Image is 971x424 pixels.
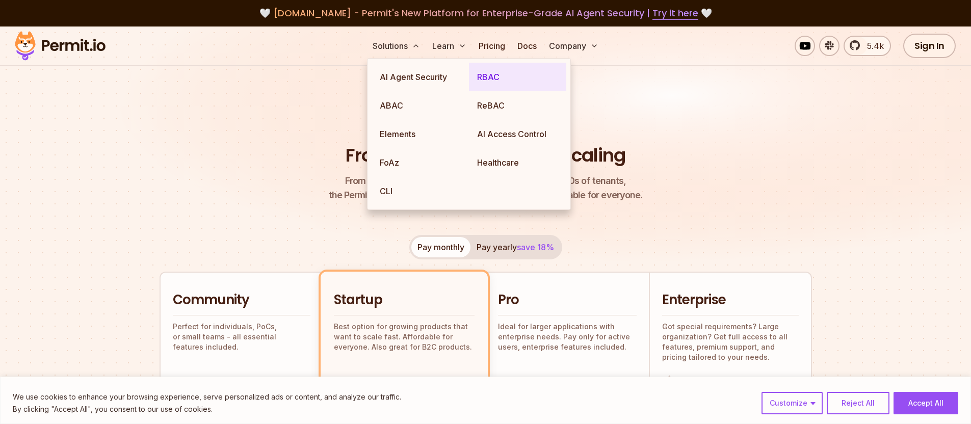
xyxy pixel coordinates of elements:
[844,36,891,56] a: 5.4k
[662,291,799,309] h2: Enterprise
[469,120,566,148] a: AI Access Control
[545,36,602,56] button: Company
[469,63,566,91] a: RBAC
[469,148,566,177] a: Healthcare
[498,375,637,393] h3: From $25
[861,40,884,52] span: 5.4k
[329,174,643,188] span: From a startup with 100 users to an enterprise with 1000s of tenants,
[369,36,424,56] button: Solutions
[428,36,470,56] button: Learn
[662,322,799,362] p: Got special requirements? Large organization? Get full access to all features, premium support, a...
[173,291,310,309] h2: Community
[13,391,401,403] p: We use cookies to enhance your browsing experience, serve personalized ads or content, and analyz...
[513,36,541,56] a: Docs
[24,6,947,20] div: 🤍 🤍
[469,91,566,120] a: ReBAC
[334,322,475,352] p: Best option for growing products that want to scale fast. Affordable for everyone. Also great for...
[652,7,698,20] a: Try it here
[173,322,310,352] p: Perfect for individuals, PoCs, or small teams - all essential features included.
[173,375,310,393] h3: Free Forever
[762,392,823,414] button: Customize
[498,322,637,352] p: Ideal for larger applications with enterprise needs. Pay only for active users, enterprise featur...
[334,291,475,309] h2: Startup
[13,403,401,415] p: By clicking "Accept All", you consent to our use of cookies.
[273,7,698,19] span: [DOMAIN_NAME] - Permit's New Platform for Enterprise-Grade AI Agent Security |
[372,63,469,91] a: AI Agent Security
[372,91,469,120] a: ABAC
[10,29,110,63] img: Permit logo
[498,291,637,309] h2: Pro
[334,375,475,393] h3: From $5
[894,392,958,414] button: Accept All
[827,392,889,414] button: Reject All
[517,242,554,252] span: save 18%
[346,143,625,168] h1: From Free to Predictable Scaling
[329,174,643,202] p: the Permit pricing model is simple, transparent, and affordable for everyone.
[475,36,509,56] a: Pricing
[470,237,560,257] button: Pay yearlysave 18%
[372,148,469,177] a: FoAz
[372,177,469,205] a: CLI
[903,34,956,58] a: Sign In
[372,120,469,148] a: Elements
